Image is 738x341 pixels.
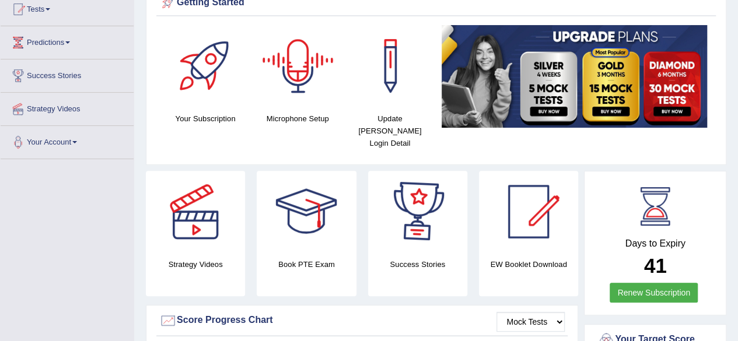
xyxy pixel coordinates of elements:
[349,113,430,149] h4: Update [PERSON_NAME] Login Detail
[1,26,134,55] a: Predictions
[1,93,134,122] a: Strategy Videos
[257,113,338,125] h4: Microphone Setup
[368,258,467,270] h4: Success Stories
[257,258,356,270] h4: Book PTE Exam
[146,258,245,270] h4: Strategy Videos
[479,258,578,270] h4: EW Booklet Download
[442,25,707,128] img: small5.jpg
[644,254,667,277] b: 41
[1,59,134,89] a: Success Stories
[1,126,134,155] a: Your Account
[610,283,698,303] a: Renew Subscription
[165,113,246,125] h4: Your Subscription
[597,238,713,249] h4: Days to Expiry
[159,312,565,329] div: Score Progress Chart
